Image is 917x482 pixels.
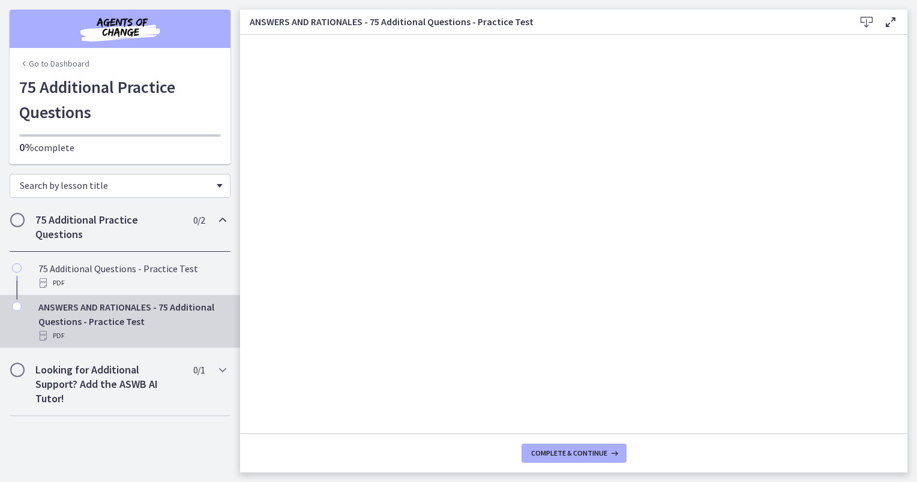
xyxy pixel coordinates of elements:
[522,444,627,463] button: Complete & continue
[19,140,34,154] span: 0%
[19,58,89,70] a: Go to Dashboard
[193,213,205,227] span: 0 / 2
[19,140,221,155] p: complete
[35,213,182,242] h2: 75 Additional Practice Questions
[38,329,226,343] div: PDF
[19,74,221,125] h1: 75 Additional Practice Questions
[193,363,205,377] span: 0 / 1
[10,174,230,198] div: Search by lesson title
[35,363,182,406] h2: Looking for Additional Support? Add the ASWB AI Tutor!
[250,14,835,29] h3: ANSWERS AND RATIONALES - 75 Additional Questions - Practice Test
[38,300,226,343] div: ANSWERS AND RATIONALES - 75 Additional Questions - Practice Test
[38,261,226,290] div: 75 Additional Questions - Practice Test
[20,179,211,191] span: Search by lesson title
[48,14,192,43] img: Agents of Change
[531,448,607,458] span: Complete & continue
[38,276,226,290] div: PDF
